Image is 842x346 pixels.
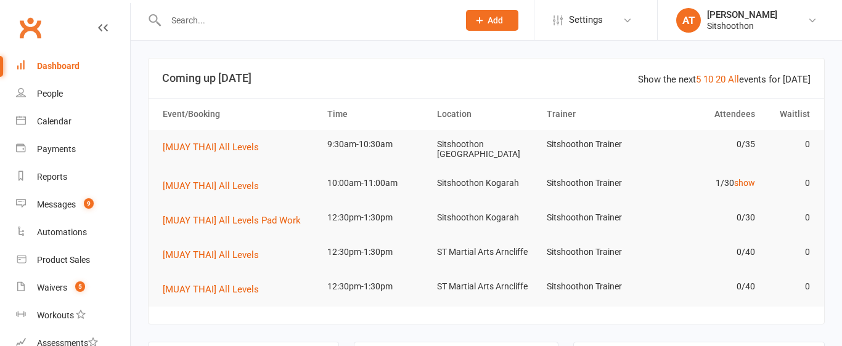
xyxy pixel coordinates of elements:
[696,74,701,85] a: 5
[703,74,713,85] a: 10
[163,215,301,226] span: [MUAY THAI] All Levels Pad Work
[322,169,431,198] td: 10:00am-11:00am
[163,140,268,155] button: [MUAY THAI] All Levels
[431,238,541,267] td: ST Martial Arts Arncliffe
[466,10,518,31] button: Add
[163,213,309,228] button: [MUAY THAI] All Levels Pad Work
[75,281,85,292] span: 5
[322,130,431,159] td: 9:30am-10:30am
[163,282,268,297] button: [MUAY THAI] All Levels
[541,238,651,267] td: Sitshoothon Trainer
[16,52,130,80] a: Dashboard
[16,246,130,274] a: Product Sales
[761,169,815,198] td: 0
[651,169,761,198] td: 1/30
[37,310,74,320] div: Workouts
[37,89,63,99] div: People
[638,72,811,87] div: Show the next events for [DATE]
[734,178,755,188] a: show
[651,99,761,130] th: Attendees
[163,180,259,191] span: [MUAY THAI] All Levels
[541,169,651,198] td: Sitshoothon Trainer
[707,9,777,20] div: [PERSON_NAME]
[541,203,651,232] td: Sitshoothon Trainer
[431,272,541,301] td: ST Martial Arts Arncliffe
[431,169,541,198] td: Sitshoothon Kogarah
[322,99,431,130] th: Time
[16,302,130,329] a: Workouts
[431,130,541,169] td: Sitshoothon [GEOGRAPHIC_DATA]
[322,203,431,232] td: 12:30pm-1:30pm
[651,130,761,159] td: 0/35
[16,135,130,163] a: Payments
[728,74,739,85] a: All
[651,203,761,232] td: 0/30
[761,130,815,159] td: 0
[16,108,130,135] a: Calendar
[761,99,815,130] th: Waitlist
[322,238,431,267] td: 12:30pm-1:30pm
[431,99,541,130] th: Location
[707,20,777,31] div: Sitshoothon
[37,227,87,237] div: Automations
[541,99,651,130] th: Trainer
[162,12,450,29] input: Search...
[157,99,322,130] th: Event/Booking
[37,172,67,182] div: Reports
[163,142,259,153] span: [MUAY THAI] All Levels
[37,199,76,209] div: Messages
[651,272,761,301] td: 0/40
[163,249,259,260] span: [MUAY THAI] All Levels
[761,272,815,301] td: 0
[716,74,726,85] a: 20
[37,283,67,292] div: Waivers
[84,198,94,209] span: 9
[163,179,268,193] button: [MUAY THAI] All Levels
[676,8,701,33] div: AT
[162,72,811,84] h3: Coming up [DATE]
[163,247,268,262] button: [MUAY THAI] All Levels
[15,12,46,43] a: Clubworx
[651,238,761,267] td: 0/40
[37,116,72,126] div: Calendar
[541,130,651,159] td: Sitshoothon Trainer
[541,272,651,301] td: Sitshoothon Trainer
[16,191,130,219] a: Messages 9
[761,238,815,267] td: 0
[37,144,76,154] div: Payments
[488,15,503,25] span: Add
[431,203,541,232] td: Sitshoothon Kogarah
[761,203,815,232] td: 0
[16,80,130,108] a: People
[16,274,130,302] a: Waivers 5
[16,219,130,246] a: Automations
[37,255,90,265] div: Product Sales
[16,163,130,191] a: Reports
[322,272,431,301] td: 12:30pm-1:30pm
[163,284,259,295] span: [MUAY THAI] All Levels
[569,6,603,34] span: Settings
[37,61,80,71] div: Dashboard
